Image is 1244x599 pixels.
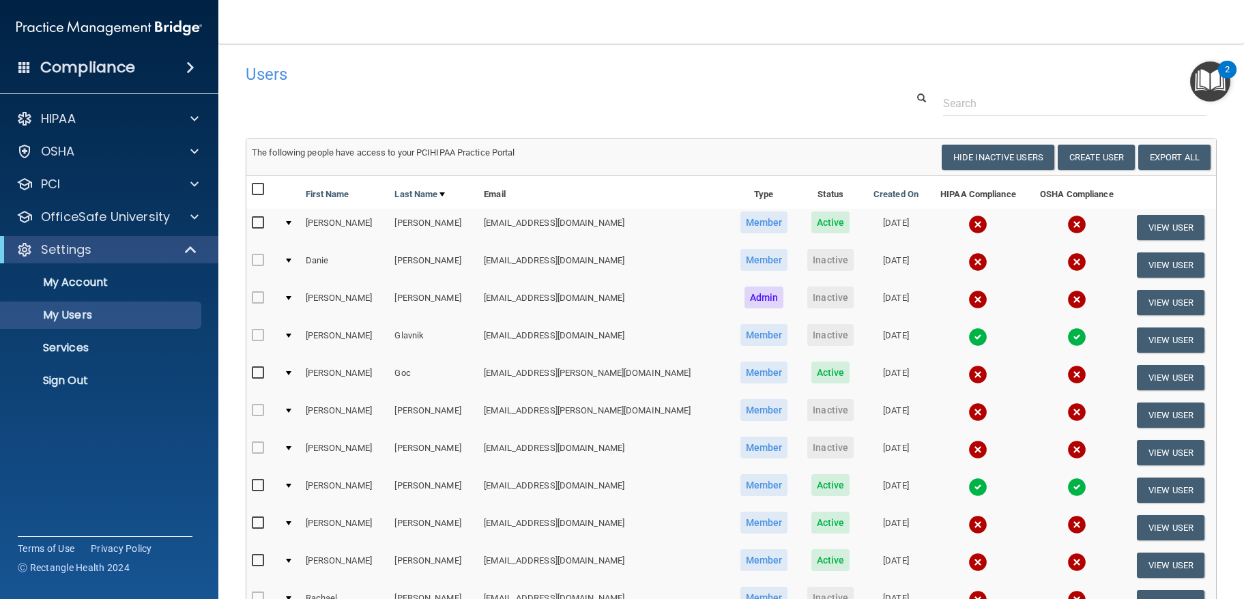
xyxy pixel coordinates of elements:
td: [PERSON_NAME] [300,321,390,359]
td: [DATE] [864,209,929,246]
span: Active [811,474,850,496]
a: OfficeSafe University [16,209,199,225]
img: cross.ca9f0e7f.svg [1067,290,1086,309]
img: cross.ca9f0e7f.svg [1067,403,1086,422]
td: [PERSON_NAME] [389,396,478,434]
span: Member [740,474,788,496]
button: View User [1137,553,1204,578]
a: Created On [873,186,918,203]
td: [PERSON_NAME] [300,471,390,509]
button: View User [1137,290,1204,315]
a: OSHA [16,143,199,160]
td: Glavnik [389,321,478,359]
button: View User [1137,478,1204,503]
td: [PERSON_NAME] [300,359,390,396]
iframe: Drift Widget Chat Controller [1008,502,1228,557]
td: [DATE] [864,546,929,584]
button: View User [1137,215,1204,240]
p: OfficeSafe University [41,209,170,225]
td: [EMAIL_ADDRESS][DOMAIN_NAME] [478,434,730,471]
button: Hide Inactive Users [942,145,1054,170]
td: [EMAIL_ADDRESS][PERSON_NAME][DOMAIN_NAME] [478,359,730,396]
button: View User [1137,440,1204,465]
td: [EMAIL_ADDRESS][PERSON_NAME][DOMAIN_NAME] [478,396,730,434]
img: tick.e7d51cea.svg [968,478,987,497]
td: [DATE] [864,284,929,321]
td: [DATE] [864,359,929,396]
span: Member [740,324,788,346]
button: View User [1137,252,1204,278]
img: tick.e7d51cea.svg [968,327,987,347]
h4: Compliance [40,58,135,77]
p: Services [9,341,195,355]
td: [PERSON_NAME] [389,434,478,471]
img: cross.ca9f0e7f.svg [1067,553,1086,572]
img: cross.ca9f0e7f.svg [1067,440,1086,459]
p: Sign Out [9,374,195,388]
div: 2 [1225,70,1230,87]
span: Inactive [807,324,854,346]
th: Status [798,176,864,209]
span: Member [740,362,788,383]
img: cross.ca9f0e7f.svg [968,515,987,534]
img: cross.ca9f0e7f.svg [1067,215,1086,234]
img: cross.ca9f0e7f.svg [968,553,987,572]
a: Privacy Policy [91,542,152,555]
a: Export All [1138,145,1211,170]
button: Open Resource Center, 2 new notifications [1190,61,1230,102]
span: Member [740,437,788,458]
span: Admin [744,287,784,308]
p: My Users [9,308,195,322]
span: Inactive [807,437,854,458]
p: Settings [41,242,91,258]
p: My Account [9,276,195,289]
img: cross.ca9f0e7f.svg [968,215,987,234]
span: Active [811,512,850,534]
span: Active [811,211,850,233]
p: HIPAA [41,111,76,127]
td: [PERSON_NAME] [389,471,478,509]
td: [PERSON_NAME] [389,509,478,546]
button: View User [1137,403,1204,428]
span: The following people have access to your PCIHIPAA Practice Portal [252,147,515,158]
input: Search [943,91,1206,116]
td: [DATE] [864,396,929,434]
td: [DATE] [864,509,929,546]
span: Ⓒ Rectangle Health 2024 [18,561,130,574]
td: [DATE] [864,246,929,284]
img: PMB logo [16,14,202,42]
span: Member [740,249,788,271]
button: Create User [1058,145,1135,170]
a: Last Name [394,186,445,203]
span: Active [811,549,850,571]
img: cross.ca9f0e7f.svg [968,290,987,309]
span: Member [740,549,788,571]
td: [DATE] [864,434,929,471]
td: [PERSON_NAME] [389,209,478,246]
td: [EMAIL_ADDRESS][DOMAIN_NAME] [478,209,730,246]
span: Member [740,399,788,421]
td: Danie [300,246,390,284]
th: HIPAA Compliance [928,176,1028,209]
img: tick.e7d51cea.svg [1067,327,1086,347]
span: Inactive [807,249,854,271]
a: HIPAA [16,111,199,127]
img: cross.ca9f0e7f.svg [1067,252,1086,272]
th: Email [478,176,730,209]
td: [EMAIL_ADDRESS][DOMAIN_NAME] [478,246,730,284]
img: cross.ca9f0e7f.svg [968,365,987,384]
td: [EMAIL_ADDRESS][DOMAIN_NAME] [478,284,730,321]
th: Type [730,176,798,209]
td: [PERSON_NAME] [300,396,390,434]
td: [EMAIL_ADDRESS][DOMAIN_NAME] [478,471,730,509]
span: Member [740,211,788,233]
h4: Users [246,65,804,83]
td: [EMAIL_ADDRESS][DOMAIN_NAME] [478,321,730,359]
a: Settings [16,242,198,258]
img: cross.ca9f0e7f.svg [1067,365,1086,384]
td: Goc [389,359,478,396]
td: [DATE] [864,321,929,359]
td: [PERSON_NAME] [389,284,478,321]
span: Inactive [807,287,854,308]
td: [PERSON_NAME] [300,209,390,246]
